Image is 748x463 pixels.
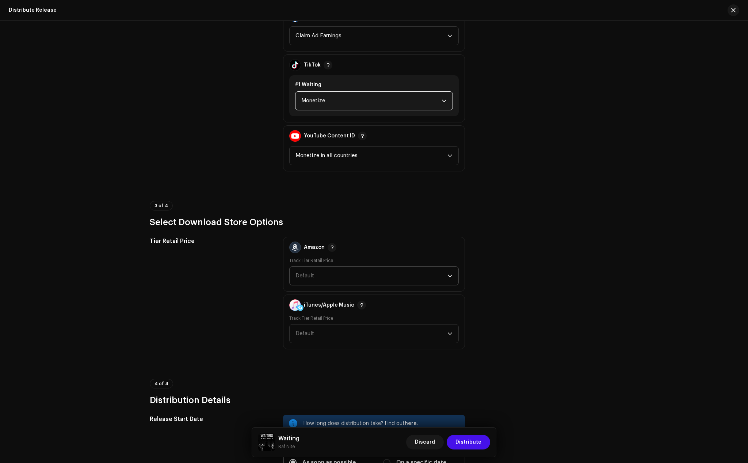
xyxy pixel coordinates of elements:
div: Distribute Release [9,7,57,13]
button: Distribute [447,435,490,449]
div: How long does distribution take? Find out . [304,419,459,428]
h3: Select Download Store Options [150,216,598,228]
span: Discard [415,435,435,449]
small: Waiting [278,443,299,450]
div: Amazon [304,244,325,250]
div: YouTube Content ID [304,133,355,139]
div: dropdown trigger [447,27,453,45]
span: Default [295,325,447,343]
label: Track Tier Retail Price [289,315,333,321]
img: fc16124e-7b8c-46f2-8cda-dc0267e45950 [258,433,275,451]
span: Monetize [301,92,442,110]
div: dropdown trigger [447,147,453,165]
h5: Tier Retail Price [150,237,271,246]
h5: Release Start Date [150,415,271,424]
span: 4 of 4 [154,382,168,386]
h5: Waiting [278,434,299,443]
div: #1 Waiting [295,81,453,88]
div: TikTok [304,62,321,68]
span: Default [295,273,314,278]
h3: Distribution Details [150,394,598,406]
span: Default [295,267,447,285]
span: 3 of 4 [154,204,168,208]
div: iTunes/Apple Music [304,302,354,308]
span: Distribute [455,435,481,449]
div: dropdown trigger [447,267,453,285]
span: Default [295,331,314,336]
label: Track Tier Retail Price [289,258,333,263]
span: Monetize in all countries [295,147,447,165]
div: dropdown trigger [447,325,453,343]
span: here [405,421,417,426]
button: Discard [406,435,444,449]
div: dropdown trigger [442,92,447,110]
span: Claim Ad Earnings [295,27,447,45]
